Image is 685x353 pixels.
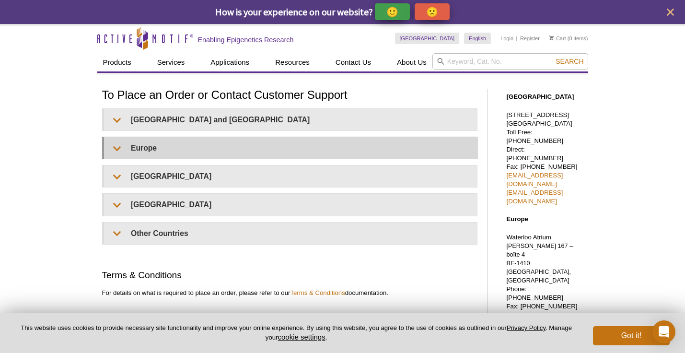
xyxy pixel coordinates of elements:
[549,33,588,44] li: (0 items)
[104,137,477,159] summary: Europe
[549,35,566,42] a: Cart
[215,6,373,18] span: How is your experience on our website?
[102,89,477,103] h1: To Place an Order or Contact Customer Support
[553,57,586,66] button: Search
[507,312,558,327] a: [EMAIL_ADDRESS][DOMAIN_NAME]
[269,53,315,71] a: Resources
[395,33,460,44] a: [GEOGRAPHIC_DATA]
[593,326,670,345] button: Got it!
[464,33,491,44] a: English
[15,324,577,342] p: This website uses cookies to provide necessary site functionality and improve your online experie...
[507,93,574,100] strong: [GEOGRAPHIC_DATA]
[507,189,563,205] a: [EMAIL_ADDRESS][DOMAIN_NAME]
[426,6,438,18] p: 🙁
[102,289,477,297] p: For details on what is required to place an order, please refer to our documentation.
[330,53,377,71] a: Contact Us
[549,35,554,40] img: Your Cart
[104,223,477,244] summary: Other Countries
[278,333,325,341] button: cookie settings
[97,53,137,71] a: Products
[391,53,432,71] a: About Us
[205,53,255,71] a: Applications
[516,33,518,44] li: |
[104,109,477,130] summary: [GEOGRAPHIC_DATA] and [GEOGRAPHIC_DATA]
[500,35,513,42] a: Login
[507,172,563,188] a: [EMAIL_ADDRESS][DOMAIN_NAME]
[386,6,398,18] p: 🙂
[507,111,583,206] p: [STREET_ADDRESS] [GEOGRAPHIC_DATA] Toll Free: [PHONE_NUMBER] Direct: [PHONE_NUMBER] Fax: [PHONE_N...
[507,243,573,284] span: [PERSON_NAME] 167 – boîte 4 BE-1410 [GEOGRAPHIC_DATA], [GEOGRAPHIC_DATA]
[520,35,540,42] a: Register
[507,215,528,223] strong: Europe
[507,324,546,331] a: Privacy Policy
[652,320,675,343] div: Open Intercom Messenger
[104,165,477,187] summary: [GEOGRAPHIC_DATA]
[556,58,583,65] span: Search
[432,53,588,70] input: Keyword, Cat. No.
[104,194,477,215] summary: [GEOGRAPHIC_DATA]
[102,269,477,282] h2: Terms & Conditions
[198,35,294,44] h2: Enabling Epigenetics Research
[151,53,191,71] a: Services
[664,6,676,18] button: close
[290,289,345,296] a: Terms & Conditions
